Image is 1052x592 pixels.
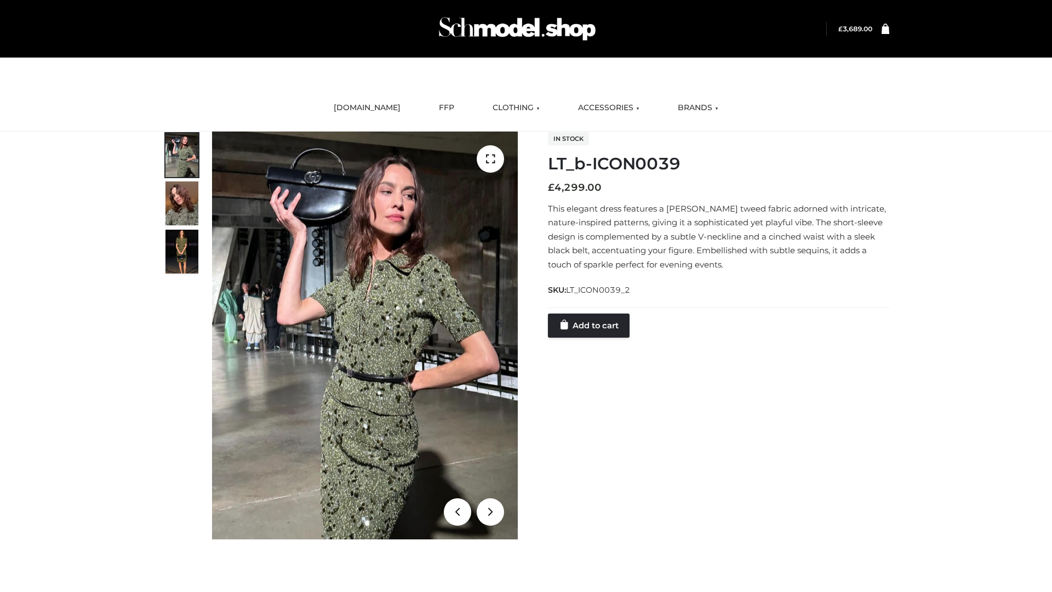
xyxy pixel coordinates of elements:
[548,154,889,174] h1: LT_b-ICON0039
[165,230,198,274] img: Screenshot-2024-10-29-at-7.00.09%E2%80%AFPM.jpg
[548,181,602,193] bdi: 4,299.00
[435,7,599,50] img: Schmodel Admin 964
[838,25,872,33] bdi: 3,689.00
[165,133,198,177] img: Screenshot-2024-10-29-at-6.59.56%E2%80%AFPM.jpg
[484,96,548,120] a: CLOTHING
[548,283,631,297] span: SKU:
[548,202,889,272] p: This elegant dress features a [PERSON_NAME] tweed fabric adorned with intricate, nature-inspired ...
[325,96,409,120] a: [DOMAIN_NAME]
[670,96,727,120] a: BRANDS
[566,285,630,295] span: LT_ICON0039_2
[838,25,843,33] span: £
[548,314,630,338] a: Add to cart
[548,132,589,145] span: In stock
[570,96,648,120] a: ACCESSORIES
[431,96,462,120] a: FFP
[212,132,518,539] img: LT_b-ICON0039
[838,25,872,33] a: £3,689.00
[165,181,198,225] img: Screenshot-2024-10-29-at-7.00.03%E2%80%AFPM.jpg
[548,181,554,193] span: £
